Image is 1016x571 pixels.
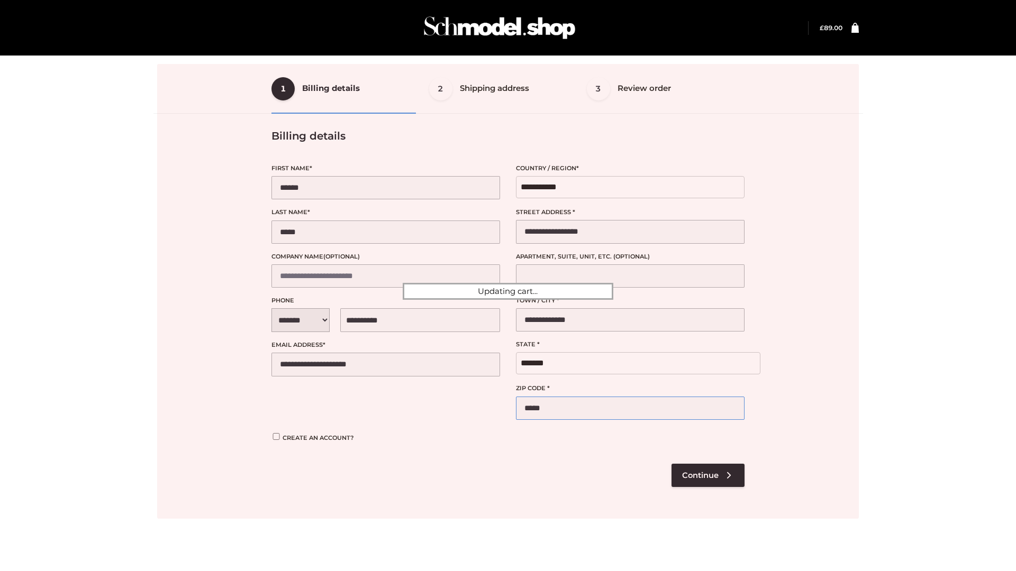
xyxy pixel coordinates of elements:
bdi: 89.00 [820,24,842,32]
div: Updating cart... [403,283,613,300]
a: £89.00 [820,24,842,32]
span: £ [820,24,824,32]
img: Schmodel Admin 964 [420,7,579,49]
